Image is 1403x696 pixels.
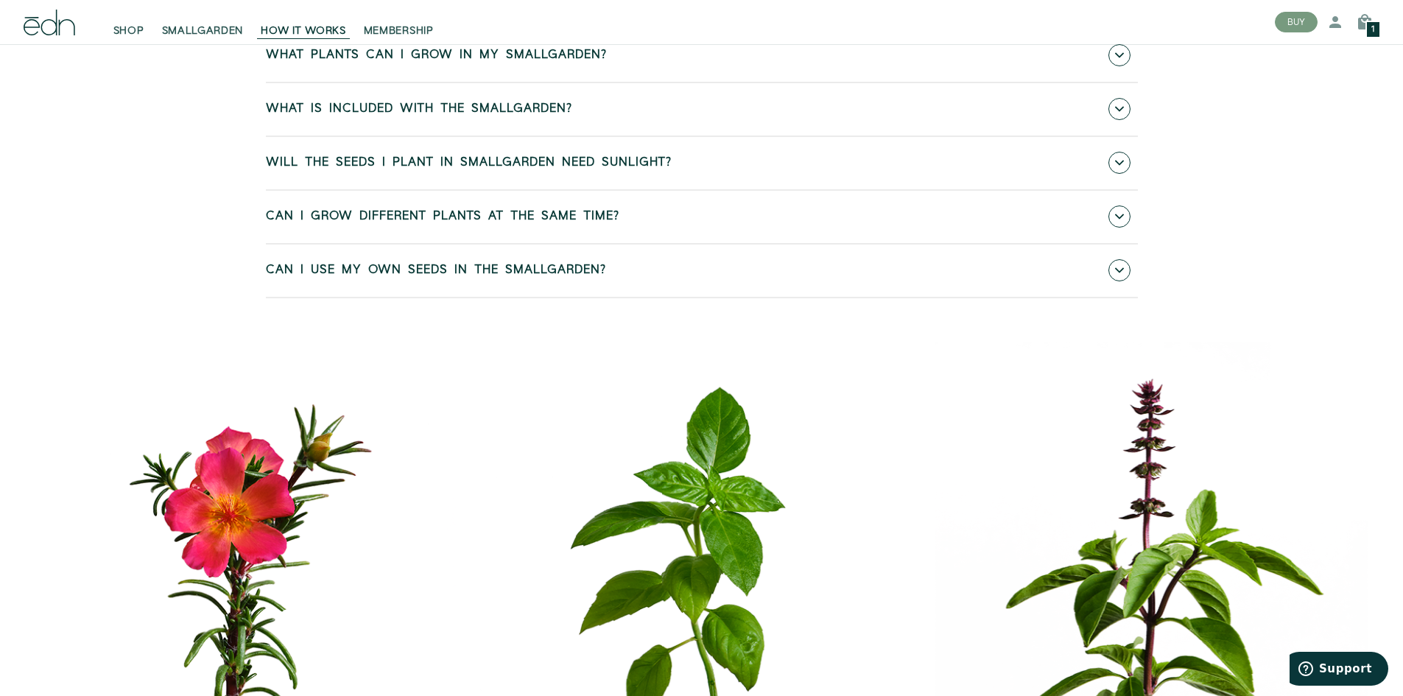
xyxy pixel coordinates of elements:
[1371,26,1375,34] span: 1
[266,137,1138,189] a: Will the seeds I plant in SmallGarden need sunlight?
[266,245,1138,297] a: Can I use my own seeds in the SmallGarden?
[364,24,434,38] span: MEMBERSHIP
[1290,652,1388,689] iframe: Opens a widget where you can find more information
[162,24,244,38] span: SMALLGARDEN
[266,191,1138,243] a: Can I grow different plants at the same time?
[266,264,606,277] span: Can I use my own seeds in the SmallGarden?
[266,29,1138,82] a: What plants can I grow in my SmallGarden?
[105,6,153,38] a: SHOP
[266,156,672,169] span: Will the seeds I plant in SmallGarden need sunlight?
[266,210,619,223] span: Can I grow different plants at the same time?
[355,6,443,38] a: MEMBERSHIP
[252,6,354,38] a: HOW IT WORKS
[1275,12,1318,32] button: BUY
[261,24,345,38] span: HOW IT WORKS
[266,49,607,62] span: What plants can I grow in my SmallGarden?
[113,24,144,38] span: SHOP
[266,83,1138,136] a: What is included with the SmallGarden?
[266,102,572,116] span: What is included with the SmallGarden?
[153,6,253,38] a: SMALLGARDEN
